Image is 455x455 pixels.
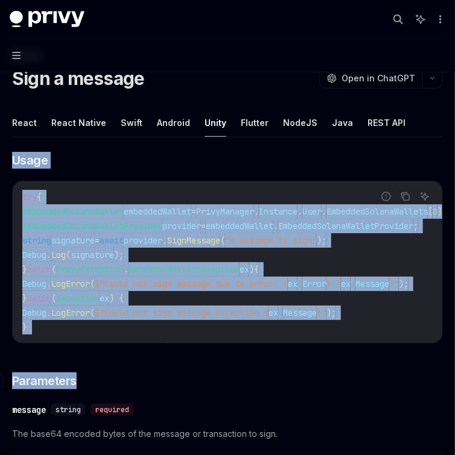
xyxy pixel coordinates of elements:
span: 0 [433,206,437,217]
div: required [91,404,134,416]
button: NodeJS [283,108,317,137]
span: embeddedWallet [206,221,273,231]
span: Log [51,249,66,260]
span: ); [399,278,409,289]
span: = [201,221,206,231]
span: Open in ChatGPT [342,72,415,84]
button: Open in ChatGPT [319,68,422,89]
span: signature [51,235,95,246]
span: ; [413,221,418,231]
span: PrivyException [56,264,124,275]
span: catch [27,293,51,304]
span: provider [162,221,201,231]
span: } [22,264,27,275]
span: provider [124,235,162,246]
span: Exception [56,293,100,304]
span: EmbeddedSolanaWalletProvider [278,221,413,231]
span: Message [283,307,317,318]
span: ex [240,264,249,275]
button: Swift [121,108,142,137]
span: embeddedWallet [124,206,191,217]
span: Error [302,278,326,289]
span: ex [100,293,109,304]
span: . [351,278,355,289]
span: = [191,206,196,217]
span: ( [90,307,95,318]
button: Android [157,108,190,137]
span: } [22,293,27,304]
span: The base64 encoded bytes of the message or transaction to sign. [12,427,443,441]
span: "A message to sign" [225,235,317,246]
span: Debug [22,249,46,260]
span: string [22,235,51,246]
button: React Native [51,108,106,137]
button: Java [332,108,353,137]
span: } [22,322,27,333]
span: string [56,405,81,415]
span: . [278,307,283,318]
span: . [273,221,278,231]
span: IEmbeddedSolanaWallet [22,206,124,217]
span: ( [66,249,71,260]
span: [ [428,206,433,217]
span: Debug [22,278,46,289]
span: . [124,264,129,275]
span: ) { [109,293,124,304]
span: ); [326,307,336,318]
span: ( [51,293,56,304]
span: EmbeddedSolanaWallets [326,206,428,217]
span: ]; [437,206,447,217]
span: Message [355,278,389,289]
span: ); [114,249,124,260]
span: ){ [249,264,259,275]
button: More actions [433,11,445,28]
button: Flutter [241,108,269,137]
span: Usage [12,152,48,169]
span: LogError [51,278,90,289]
button: Ask AI [417,189,433,204]
span: . [254,206,259,217]
span: . [46,249,51,260]
span: { [37,192,42,202]
span: } { [326,278,341,289]
span: . [322,206,326,217]
span: catch [27,264,51,275]
div: message [12,404,46,416]
span: $"Could not sign message exception { [95,307,269,318]
button: Copy the contents from the code block [398,189,413,204]
span: Debug [22,307,46,318]
span: ( [51,264,56,275]
span: ( [90,278,95,289]
span: . [297,278,302,289]
span: . [46,278,51,289]
span: try [22,192,37,202]
span: . [297,206,302,217]
span: LogError [51,307,90,318]
span: . [46,307,51,318]
img: dark logo [10,11,84,28]
span: SignMessage [167,235,220,246]
span: signature [71,249,114,260]
span: IEmbeddedSolanaWalletProvider [22,221,162,231]
span: = [95,235,100,246]
span: Instance [259,206,297,217]
span: ( [220,235,225,246]
span: }" [389,278,399,289]
span: await [100,235,124,246]
span: ); [317,235,326,246]
span: }" [317,307,326,318]
button: React [12,108,37,137]
span: . [162,235,167,246]
span: ex [288,278,297,289]
span: $"Could not sign message due to error: { [95,278,288,289]
span: ex [341,278,351,289]
span: Parameters [12,372,77,389]
button: Report incorrect code [378,189,394,204]
h1: Sign a message [12,67,145,89]
span: EmbeddedWalletException [129,264,240,275]
span: User [302,206,322,217]
span: ex [269,307,278,318]
button: Unity [205,108,226,137]
span: PrivyManager [196,206,254,217]
button: REST API [367,108,406,137]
